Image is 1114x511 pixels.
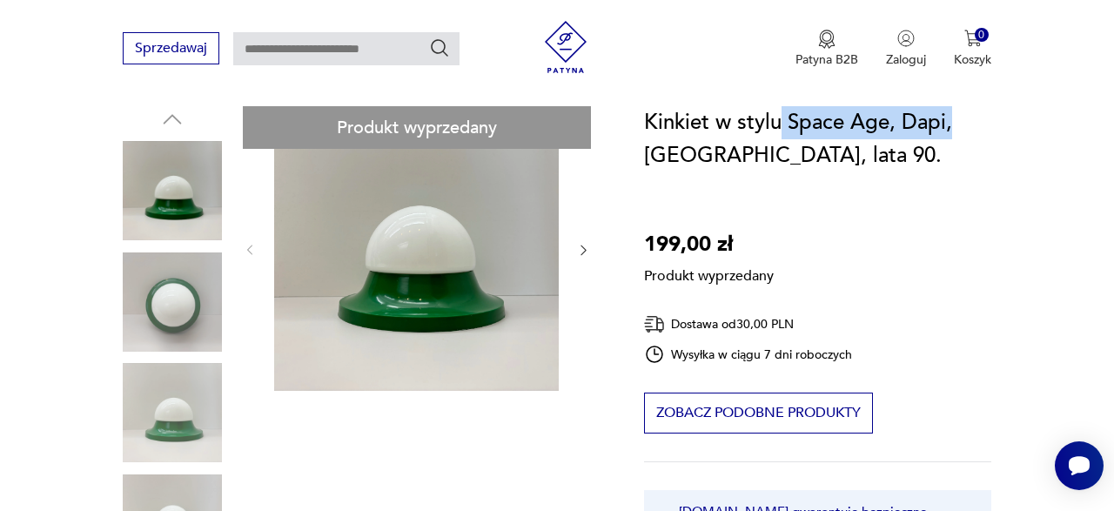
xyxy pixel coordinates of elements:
[644,313,665,335] img: Ikona dostawy
[644,313,853,335] div: Dostawa od 30,00 PLN
[644,393,873,434] button: Zobacz podobne produkty
[954,51,991,68] p: Koszyk
[644,344,853,365] div: Wysyłka w ciągu 7 dni roboczych
[818,30,835,49] img: Ikona medalu
[644,261,774,286] p: Produkt wyprzedany
[644,106,991,172] h1: Kinkiet w stylu Space Age, Dapi, [GEOGRAPHIC_DATA], lata 90.
[897,30,915,47] img: Ikonka użytkownika
[886,30,926,68] button: Zaloguj
[975,28,990,43] div: 0
[540,21,592,73] img: Patyna - sklep z meblami i dekoracjami vintage
[795,30,858,68] a: Ikona medaluPatyna B2B
[795,51,858,68] p: Patyna B2B
[954,30,991,68] button: 0Koszyk
[964,30,982,47] img: Ikona koszyka
[123,44,219,56] a: Sprzedawaj
[1055,441,1104,490] iframe: Smartsupp widget button
[644,228,774,261] p: 199,00 zł
[429,37,450,58] button: Szukaj
[795,30,858,68] button: Patyna B2B
[886,51,926,68] p: Zaloguj
[123,32,219,64] button: Sprzedawaj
